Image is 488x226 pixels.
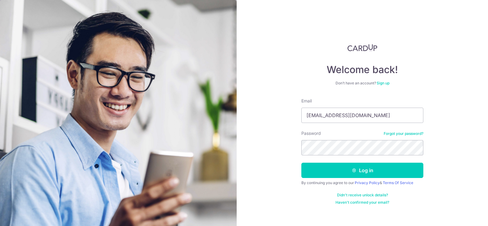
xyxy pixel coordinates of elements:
[301,64,423,76] h4: Welcome back!
[301,163,423,178] button: Log in
[347,44,377,51] img: CardUp Logo
[301,98,312,104] label: Email
[355,180,380,185] a: Privacy Policy
[335,200,389,205] a: Haven't confirmed your email?
[301,180,423,185] div: By continuing you agree to our &
[301,108,423,123] input: Enter your Email
[337,193,388,198] a: Didn't receive unlock details?
[301,81,423,86] div: Don’t have an account?
[383,180,413,185] a: Terms Of Service
[384,131,423,136] a: Forgot your password?
[301,130,321,136] label: Password
[377,81,389,85] a: Sign up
